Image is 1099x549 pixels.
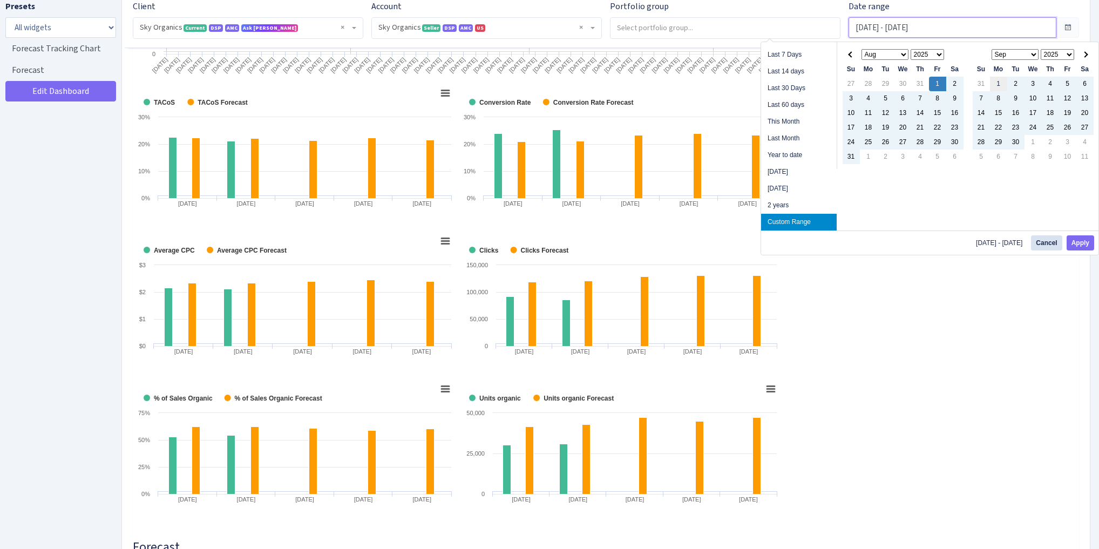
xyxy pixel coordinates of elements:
td: 1 [860,150,877,164]
td: 4 [1076,135,1094,150]
text: [DATE] [412,56,430,74]
td: 24 [843,135,860,150]
text: [DATE] [579,56,597,74]
td: 8 [990,91,1007,106]
tspan: [DATE] [738,200,757,207]
td: 18 [860,120,877,135]
td: 31 [973,77,990,91]
td: 2 [877,150,894,164]
td: 7 [973,91,990,106]
td: 6 [990,150,1007,164]
td: 29 [990,135,1007,150]
text: 0% [467,195,476,201]
tspan: [DATE] [683,348,702,355]
text: 0% [141,491,150,497]
td: 6 [894,91,912,106]
tspan: [DATE] [354,496,373,503]
span: Current [184,24,207,32]
text: [DATE] [270,56,288,74]
text: [DATE] [329,56,347,74]
text: [DATE] [674,56,692,74]
a: Edit Dashboard [5,81,116,101]
td: 27 [843,77,860,91]
td: 28 [973,135,990,150]
td: 22 [990,120,1007,135]
text: [DATE] [401,56,418,74]
tspan: [DATE] [568,496,587,503]
th: Su [843,62,860,77]
text: 10% [138,168,150,174]
td: 6 [946,150,964,164]
text: 30% [464,114,476,120]
text: 30% [138,114,150,120]
tspan: [DATE] [512,496,531,503]
td: 3 [1059,135,1076,150]
tspan: [DATE] [740,348,758,355]
text: 25,000 [466,450,485,457]
td: 16 [1007,106,1025,120]
span: [DATE] - [DATE] [976,240,1027,246]
td: 17 [843,120,860,135]
td: 11 [860,106,877,120]
tspan: [DATE] [626,496,645,503]
td: 29 [877,77,894,91]
button: Apply [1067,235,1094,250]
span: DSP [443,24,457,32]
td: 20 [1076,106,1094,120]
li: [DATE] [761,180,837,197]
span: Sky Organics <span class="badge badge-success">Current</span><span class="badge badge-primary">DS... [133,18,363,38]
text: [DATE] [745,56,763,74]
th: We [1025,62,1042,77]
li: Custom Range [761,214,837,231]
td: 13 [1076,91,1094,106]
td: 7 [1007,150,1025,164]
td: 24 [1025,120,1042,135]
text: [DATE] [151,56,169,74]
td: 11 [1042,91,1059,106]
tspan: [DATE] [682,496,701,503]
span: AMC [225,24,239,32]
td: 22 [929,120,946,135]
td: 17 [1025,106,1042,120]
text: [DATE] [353,56,371,74]
text: [DATE] [341,56,359,74]
td: 2 [1042,135,1059,150]
span: Ask [PERSON_NAME] [241,24,298,32]
td: 5 [973,150,990,164]
li: 2 years [761,197,837,214]
text: [DATE] [175,56,193,74]
text: [DATE] [389,56,406,74]
td: 12 [1059,91,1076,106]
text: [DATE] [603,56,621,74]
text: [DATE] [460,56,478,74]
td: 2 [946,77,964,91]
text: 0 [152,51,155,57]
th: Th [912,62,929,77]
text: 75% [138,410,150,416]
td: 8 [929,91,946,106]
text: 50% [138,437,150,443]
td: 26 [1059,120,1076,135]
text: [DATE] [662,56,680,74]
tspan: Clicks Forecast [521,247,569,254]
tspan: [DATE] [571,348,590,355]
text: [DATE] [294,56,311,74]
tspan: Conversion Rate Forecast [553,99,634,106]
tspan: [DATE] [178,496,197,503]
tspan: [DATE] [178,200,197,207]
tspan: Conversion Rate [479,99,531,106]
span: Seller [422,24,440,32]
td: 18 [1042,106,1059,120]
th: Fr [1059,62,1076,77]
td: 16 [946,106,964,120]
text: $1 [139,316,146,322]
tspan: [DATE] [562,200,581,207]
td: 31 [843,150,860,164]
text: 20% [464,141,476,147]
tspan: % of Sales Organic Forecast [235,395,322,402]
th: Mo [860,62,877,77]
tspan: [DATE] [412,496,431,503]
tspan: [DATE] [352,348,371,355]
tspan: [DATE] [412,200,431,207]
text: 100,000 [466,289,488,295]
